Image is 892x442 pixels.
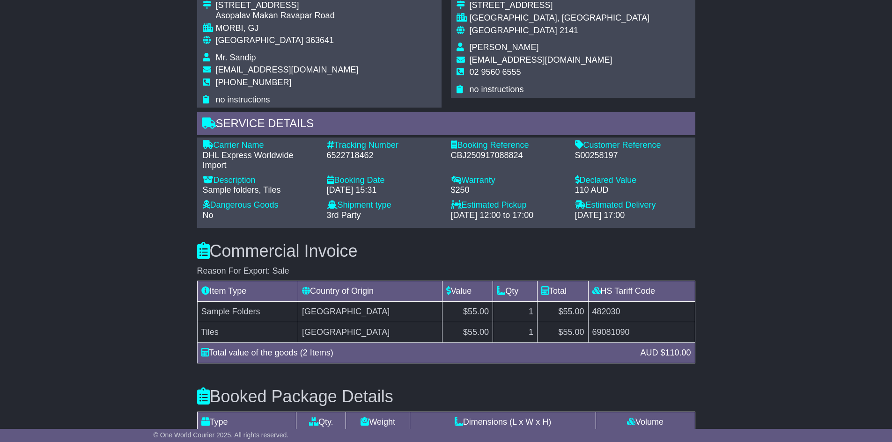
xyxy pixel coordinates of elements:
div: Sample folders, Tiles [203,185,317,196]
div: Estimated Pickup [451,200,566,210]
div: [STREET_ADDRESS] [470,0,650,11]
div: AUD $110.00 [635,347,695,359]
div: MORBI, GJ [216,23,359,34]
div: Asopalav Makan Ravapar Road [216,11,359,21]
td: Item Type [197,281,298,302]
h3: Booked Package Details [197,387,695,406]
div: 110 AUD [575,185,690,196]
span: [EMAIL_ADDRESS][DOMAIN_NAME] [216,65,359,74]
td: 1 [493,322,538,343]
span: [PHONE_NUMBER] [216,78,292,87]
td: $55.00 [538,322,589,343]
td: Total [538,281,589,302]
td: 482030 [588,302,695,322]
div: Reason For Export: Sale [197,266,695,276]
div: Estimated Delivery [575,200,690,210]
td: Sample Folders [197,302,298,322]
span: © One World Courier 2025. All rights reserved. [154,431,289,439]
div: S00258197 [575,151,690,161]
td: $55.00 [442,302,493,322]
td: Type [197,412,296,432]
div: Service Details [197,112,695,138]
td: HS Tariff Code [588,281,695,302]
td: 1 [493,302,538,322]
span: no instructions [470,85,524,94]
div: $250 [451,185,566,196]
div: Description [203,175,317,186]
span: Mr. Sandip [216,53,256,62]
div: Dangerous Goods [203,200,317,210]
div: Booking Date [327,175,442,186]
span: 363641 [306,36,334,45]
span: No [203,210,214,220]
div: Tracking Number [327,140,442,151]
td: [GEOGRAPHIC_DATA] [298,302,442,322]
td: Volume [596,412,695,432]
div: [GEOGRAPHIC_DATA], [GEOGRAPHIC_DATA] [470,13,650,23]
td: Tiles [197,322,298,343]
td: Dimensions (L x W x H) [410,412,596,432]
td: [GEOGRAPHIC_DATA] [298,322,442,343]
span: 3rd Party [327,210,361,220]
div: Warranty [451,175,566,186]
td: Value [442,281,493,302]
td: $55.00 [442,322,493,343]
div: 6522718462 [327,151,442,161]
div: Booking Reference [451,140,566,151]
span: no instructions [216,95,270,104]
h3: Commercial Invoice [197,242,695,261]
div: Total value of the goods (2 Items) [197,347,636,359]
div: [STREET_ADDRESS] [216,0,359,11]
div: [DATE] 15:31 [327,185,442,196]
div: Shipment type [327,200,442,210]
div: Declared Value [575,175,690,186]
span: 2141 [560,26,578,35]
div: CBJ250917088824 [451,151,566,161]
span: 02 9560 6555 [470,67,521,77]
td: Qty [493,281,538,302]
td: $55.00 [538,302,589,322]
td: Weight [346,412,410,432]
td: 69081090 [588,322,695,343]
td: Country of Origin [298,281,442,302]
span: [GEOGRAPHIC_DATA] [470,26,557,35]
div: Carrier Name [203,140,317,151]
span: [GEOGRAPHIC_DATA] [216,36,303,45]
td: Qty. [296,412,346,432]
div: DHL Express Worldwide Import [203,151,317,171]
div: [DATE] 17:00 [575,210,690,221]
div: [DATE] 12:00 to 17:00 [451,210,566,221]
div: Customer Reference [575,140,690,151]
span: [EMAIL_ADDRESS][DOMAIN_NAME] [470,55,612,65]
span: [PERSON_NAME] [470,43,539,52]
